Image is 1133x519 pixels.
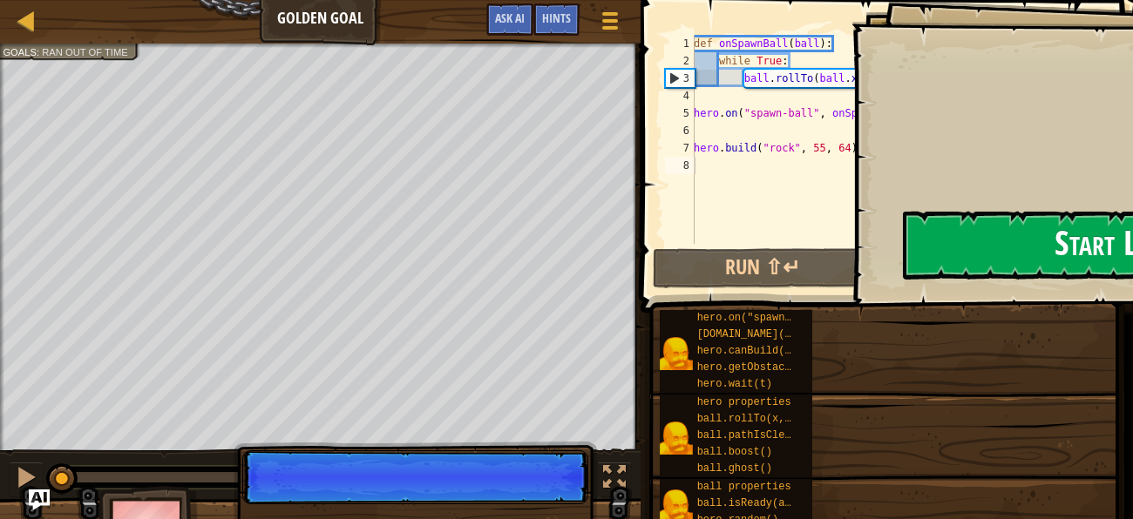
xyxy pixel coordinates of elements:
[697,497,829,509] span: ball.isReady(ability)
[653,248,873,288] button: Run ⇧↵
[42,46,128,57] span: Ran out of time
[588,3,632,44] button: Show game menu
[9,462,44,497] button: Ctrl + P: Pause
[665,87,695,104] div: 4
[665,35,695,52] div: 1
[697,481,791,493] span: ball properties
[697,396,791,408] span: hero properties
[666,70,695,87] div: 3
[542,10,571,26] span: Hints
[37,46,42,57] span: :
[660,337,693,370] img: portrait.png
[665,104,695,122] div: 5
[697,328,854,340] span: [DOMAIN_NAME](type, x, y)
[665,139,695,157] div: 7
[597,462,632,497] button: Toggle fullscreen
[697,429,835,441] span: ball.pathIsClear(x, y)
[665,157,695,174] div: 8
[665,52,695,70] div: 2
[660,421,693,455] img: portrait.png
[3,46,37,57] span: Goals
[697,361,848,374] span: hero.getObstacleAt(x, y)
[697,446,772,458] span: ball.boost()
[29,489,50,510] button: Ask AI
[697,462,772,475] span: ball.ghost()
[697,312,848,324] span: hero.on("spawn-ball", f)
[697,378,772,390] span: hero.wait(t)
[697,413,804,425] span: ball.rollTo(x, y)
[486,3,533,36] button: Ask AI
[697,345,817,357] span: hero.canBuild(x, y)
[665,122,695,139] div: 6
[495,10,525,26] span: Ask AI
